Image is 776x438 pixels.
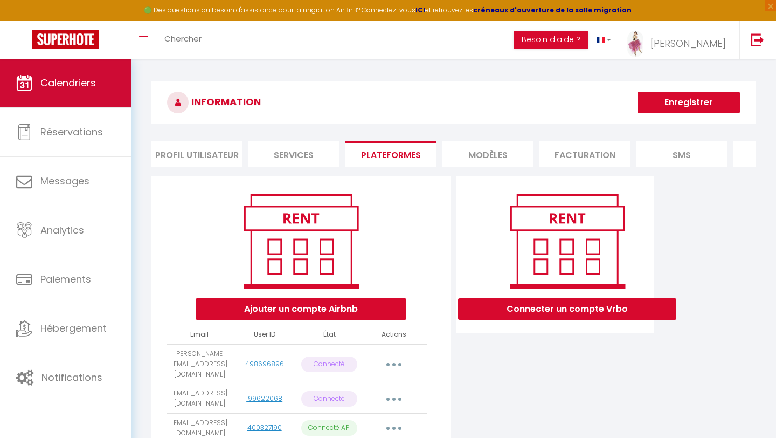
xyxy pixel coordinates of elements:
[442,141,533,167] li: MODÈLES
[40,125,103,139] span: Réservations
[638,92,740,113] button: Enregistrer
[301,391,357,407] p: Connecté
[167,384,232,414] td: [EMAIL_ADDRESS][DOMAIN_NAME]
[167,325,232,344] th: Email
[297,325,362,344] th: État
[514,31,588,49] button: Besoin d'aide ?
[151,81,756,124] h3: INFORMATION
[498,189,636,293] img: rent.png
[415,5,425,15] a: ICI
[301,357,357,372] p: Connecté
[473,5,632,15] a: créneaux d'ouverture de la salle migration
[40,321,107,335] span: Hébergement
[41,371,102,384] span: Notifications
[301,420,357,436] p: Connecté API
[627,31,643,57] img: ...
[232,325,296,344] th: User ID
[156,21,210,59] a: Chercher
[345,141,436,167] li: Plateformes
[247,423,282,432] a: 400327190
[164,33,202,44] span: Chercher
[40,76,96,90] span: Calendriers
[246,394,282,403] a: 199622068
[167,344,232,384] td: [PERSON_NAME][EMAIL_ADDRESS][DOMAIN_NAME]
[539,141,630,167] li: Facturation
[650,37,726,50] span: [PERSON_NAME]
[362,325,426,344] th: Actions
[458,298,676,320] button: Connecter un compte Vrbo
[40,174,89,188] span: Messages
[619,21,739,59] a: ... [PERSON_NAME]
[196,298,406,320] button: Ajouter un compte Airbnb
[751,33,764,46] img: logout
[636,141,727,167] li: SMS
[245,359,284,368] a: 498696896
[40,223,84,237] span: Analytics
[9,4,41,37] button: Ouvrir le widget de chat LiveChat
[232,189,370,293] img: rent.png
[248,141,339,167] li: Services
[32,30,99,49] img: Super Booking
[151,141,242,167] li: Profil Utilisateur
[40,272,91,286] span: Paiements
